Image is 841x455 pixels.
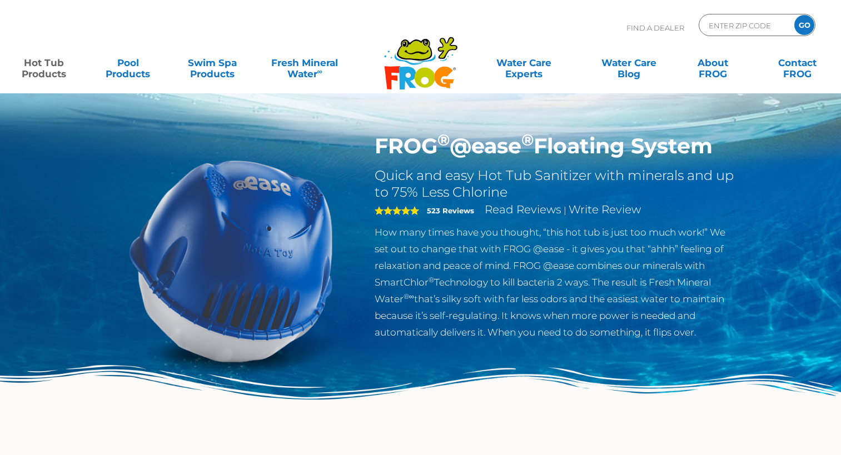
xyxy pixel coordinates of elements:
[626,14,684,42] p: Find A Dealer
[471,52,577,74] a: Water CareExperts
[96,52,161,74] a: PoolProducts
[521,130,534,149] sup: ®
[427,206,474,215] strong: 523 Reviews
[264,52,346,74] a: Fresh MineralWater∞
[680,52,746,74] a: AboutFROG
[375,133,738,159] h1: FROG @ease Floating System
[429,276,434,284] sup: ®
[317,67,322,76] sup: ∞
[404,292,414,301] sup: ®∞
[104,133,359,388] img: hot-tub-product-atease-system.png
[375,167,738,201] h2: Quick and easy Hot Tub Sanitizer with minerals and up to 75% Less Chlorine
[180,52,245,74] a: Swim SpaProducts
[596,52,661,74] a: Water CareBlog
[11,52,77,74] a: Hot TubProducts
[437,130,450,149] sup: ®
[375,224,738,341] p: How many times have you thought, “this hot tub is just too much work!” We set out to change that ...
[764,52,830,74] a: ContactFROG
[569,203,641,216] a: Write Review
[378,22,464,90] img: Frog Products Logo
[375,206,419,215] span: 5
[485,203,561,216] a: Read Reviews
[564,205,566,216] span: |
[794,15,814,35] input: GO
